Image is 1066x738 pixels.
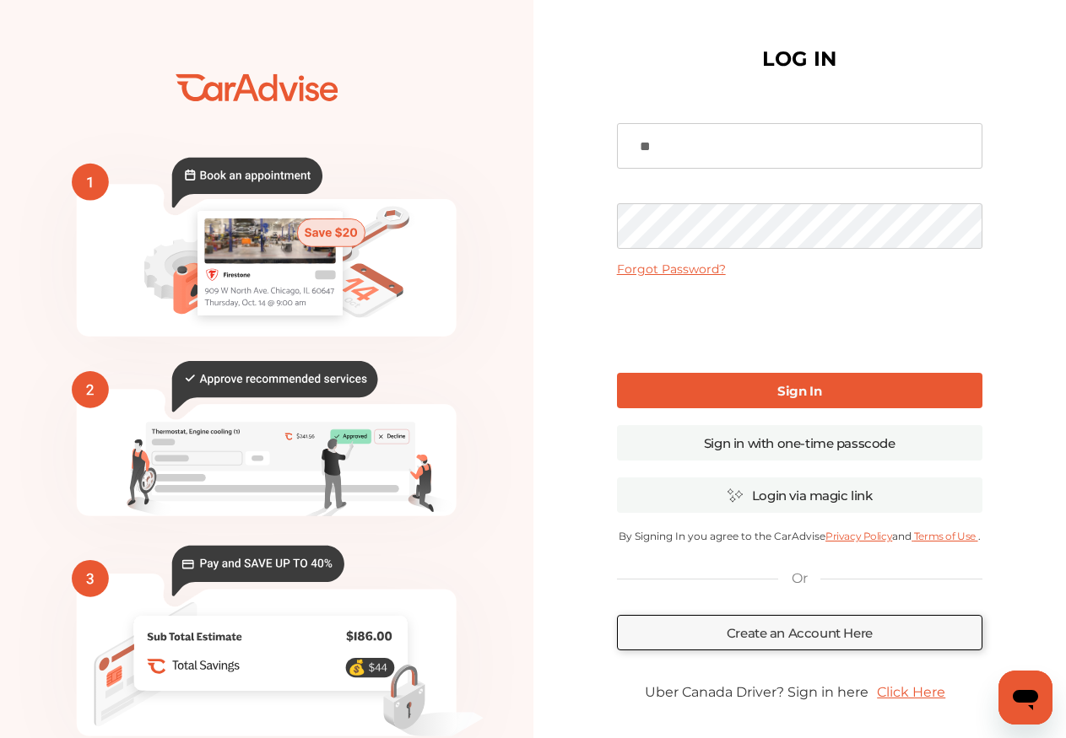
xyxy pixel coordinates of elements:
text: 💰 [348,659,366,676]
iframe: reCAPTCHA [671,290,928,356]
p: By Signing In you agree to the CarAdvise and . [617,530,982,542]
iframe: Button to launch messaging window [998,671,1052,725]
a: Click Here [868,676,954,708]
b: Sign In [777,383,821,399]
p: Or [792,569,807,588]
a: Terms of Use [912,530,977,542]
h1: LOG IN [762,51,836,67]
a: Forgot Password? [617,261,726,277]
a: Sign in with one-time passcode [617,425,982,461]
a: Login via magic link [617,477,982,513]
a: Create an Account Here [617,615,982,650]
a: Privacy Policy [825,530,892,542]
img: magic_icon.32c66aac.svg [727,488,744,504]
span: Uber Canada Driver? Sign in here [645,684,868,700]
a: Sign In [617,373,982,408]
